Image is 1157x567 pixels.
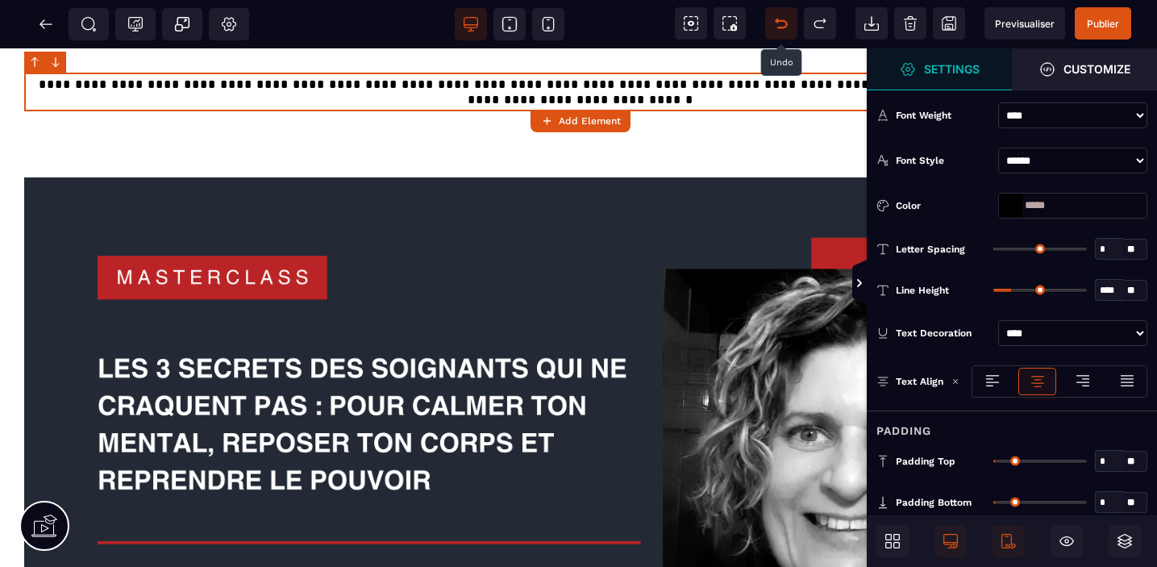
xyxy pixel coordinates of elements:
span: Screenshot [714,7,746,40]
div: Padding [867,411,1157,440]
div: Text Decoration [896,325,992,341]
span: Letter Spacing [896,243,965,256]
span: SEO [81,16,97,32]
span: Setting Body [221,16,237,32]
strong: Settings [924,63,980,75]
p: Text Align [876,373,943,390]
button: Add Element [531,110,631,132]
span: Open Blocks [876,525,909,557]
span: Hide/Show Block [1051,525,1083,557]
strong: Add Element [559,115,621,127]
span: Tracking [127,16,144,32]
img: loading [951,377,959,386]
span: Publier [1087,18,1119,30]
span: View components [675,7,707,40]
span: Popup [174,16,190,32]
span: Desktop Only [934,525,967,557]
span: Padding Bottom [896,496,972,509]
div: Font Style [896,152,992,169]
strong: Customize [1063,63,1130,75]
div: Font Weight [896,107,992,123]
span: Settings [867,48,1012,90]
span: Open Layers [1109,525,1141,557]
span: Open Style Manager [1012,48,1157,90]
span: Padding Top [896,455,955,468]
div: Color [896,198,992,214]
span: Line Height [896,284,949,297]
span: Preview [984,7,1065,40]
span: Mobile Only [993,525,1025,557]
span: Previsualiser [995,18,1055,30]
